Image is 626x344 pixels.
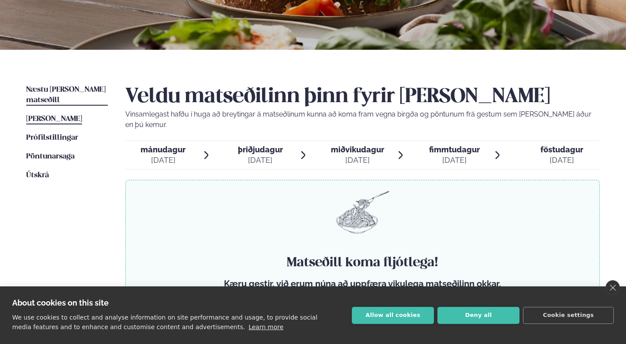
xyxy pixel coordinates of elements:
[336,191,389,234] img: pasta
[125,109,600,130] p: Vinsamlegast hafðu í huga að breytingar á matseðlinum kunna að koma fram vegna birgða og pöntunum...
[26,115,82,123] span: [PERSON_NAME]
[238,145,283,154] span: þriðjudagur
[12,298,109,307] strong: About cookies on this site
[210,279,515,289] p: Kæru gestir, við erum núna að uppfæra vikulega matseðilinn okkar.
[331,145,384,154] span: miðvikudagur
[540,155,583,165] div: [DATE]
[125,85,600,109] h2: Veldu matseðilinn þinn fyrir [PERSON_NAME]
[26,153,75,160] span: Pöntunarsaga
[141,145,186,154] span: mánudagur
[26,85,108,106] a: Næstu [PERSON_NAME] matseðill
[429,155,480,165] div: [DATE]
[429,145,480,154] span: fimmtudagur
[540,145,583,154] span: föstudagur
[26,133,78,143] a: Prófílstillingar
[605,280,620,295] a: close
[26,172,49,179] span: Útskrá
[26,151,75,162] a: Pöntunarsaga
[210,254,515,272] h4: Matseðill koma fljótlega!
[248,323,283,330] a: Learn more
[26,86,106,104] span: Næstu [PERSON_NAME] matseðill
[141,155,186,165] div: [DATE]
[352,307,434,324] button: Allow all cookies
[523,307,614,324] button: Cookie settings
[331,155,384,165] div: [DATE]
[437,307,519,324] button: Deny all
[26,134,78,141] span: Prófílstillingar
[26,114,82,124] a: [PERSON_NAME]
[12,314,317,330] p: We use cookies to collect and analyse information on site performance and usage, to provide socia...
[26,170,49,181] a: Útskrá
[238,155,283,165] div: [DATE]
